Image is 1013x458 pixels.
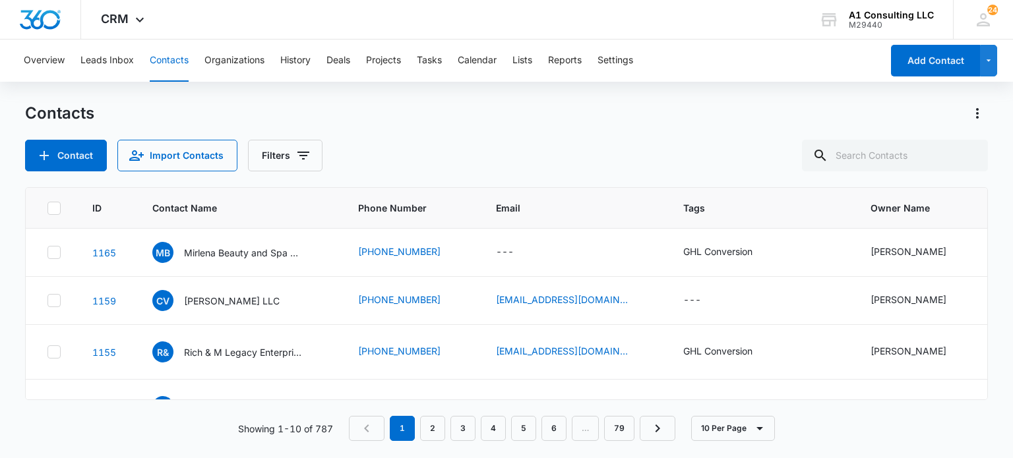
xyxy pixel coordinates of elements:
[604,416,634,441] a: Page 79
[238,422,333,436] p: Showing 1-10 of 787
[184,246,303,260] p: Mirlena Beauty and Spa LLC
[358,201,464,215] span: Phone Number
[967,103,988,124] button: Actions
[152,242,173,263] span: MB
[358,244,441,258] a: [PHONE_NUMBER]
[152,396,173,417] span: SI
[987,5,998,15] div: notifications count
[366,40,401,82] button: Projects
[92,295,116,306] a: Navigate to contact details page for Cristian VALENTIN LLC
[358,244,464,260] div: Phone Number - (347) 963-1217 - Select to Edit Field
[184,345,303,359] p: Rich & M Legacy Enterprises LLC
[152,341,326,362] div: Contact Name - Rich & M Legacy Enterprises LLC - Select to Edit Field
[683,293,701,308] div: ---
[481,416,506,441] a: Page 4
[849,10,934,20] div: account name
[358,399,441,413] a: [PHONE_NUMBER]
[683,344,752,358] div: GHL Conversion
[849,20,934,30] div: account id
[358,344,441,358] a: [PHONE_NUMBER]
[871,293,970,308] div: Owner Name - Cristian Valentin - Select to Edit Field
[683,399,752,413] div: GHL Conversion
[871,293,946,306] div: [PERSON_NAME]
[598,40,633,82] button: Settings
[152,396,284,417] div: Contact Name - Sumethin2eat Inc - Select to Edit Field
[496,201,632,215] span: Email
[184,294,280,308] p: [PERSON_NAME] LLC
[358,293,464,308] div: Phone Number - (551) 404-0327 - Select to Edit Field
[92,247,116,258] a: Navigate to contact details page for Mirlena Beauty and Spa LLC
[92,347,116,358] a: Navigate to contact details page for Rich & M Legacy Enterprises LLC
[871,244,970,260] div: Owner Name - Fineta Garcia - Select to Edit Field
[24,40,65,82] button: Overview
[496,344,628,358] a: [EMAIL_ADDRESS][DOMAIN_NAME]
[326,40,350,82] button: Deals
[25,140,107,171] button: Add Contact
[25,103,94,123] h1: Contacts
[548,40,582,82] button: Reports
[496,344,652,360] div: Email - richandmlegacy@gmail.com - Select to Edit Field
[152,242,326,263] div: Contact Name - Mirlena Beauty and Spa LLC - Select to Edit Field
[871,344,970,360] div: Owner Name - Richard Coleman - Select to Edit Field
[358,399,464,415] div: Phone Number - (551) 215-1342 - Select to Edit Field
[496,244,537,260] div: Email - - Select to Edit Field
[802,140,988,171] input: Search Contacts
[117,140,237,171] button: Import Contacts
[683,293,725,308] div: Tags - - Select to Edit Field
[683,244,776,260] div: Tags - GHL Conversion - Select to Edit Field
[152,201,307,215] span: Contact Name
[358,293,441,306] a: [PHONE_NUMBER]
[640,416,675,441] a: Next Page
[871,344,946,358] div: [PERSON_NAME]
[683,399,776,415] div: Tags - GHL Conversion - Select to Edit Field
[496,293,628,306] a: [EMAIL_ADDRESS][DOMAIN_NAME]
[496,244,514,260] div: ---
[891,45,980,76] button: Add Contact
[871,244,946,258] div: [PERSON_NAME]
[683,244,752,258] div: GHL Conversion
[458,40,497,82] button: Calendar
[152,290,173,311] span: CV
[496,399,628,413] a: [EMAIL_ADDRESS][DOMAIN_NAME]
[358,344,464,360] div: Phone Number - (609) 400-2304 - Select to Edit Field
[152,341,173,362] span: R&
[101,12,129,26] span: CRM
[390,416,415,441] em: 1
[511,416,536,441] a: Page 5
[987,5,998,15] span: 24
[152,290,303,311] div: Contact Name - Cristian VALENTIN LLC - Select to Edit Field
[683,201,820,215] span: Tags
[80,40,134,82] button: Leads Inbox
[691,416,775,441] button: 10 Per Page
[450,416,476,441] a: Page 3
[496,293,652,308] div: Email - service@familyfreshlogistics.com - Select to Edit Field
[496,399,652,415] div: Email - vanharper1124@gmail.com - Select to Edit Field
[512,40,532,82] button: Lists
[349,416,675,441] nav: Pagination
[92,201,102,215] span: ID
[541,416,567,441] a: Page 6
[248,140,322,171] button: Filters
[417,40,442,82] button: Tasks
[150,40,189,82] button: Contacts
[420,416,445,441] a: Page 2
[280,40,311,82] button: History
[204,40,264,82] button: Organizations
[683,344,776,360] div: Tags - GHL Conversion - Select to Edit Field
[871,399,1002,413] div: [PERSON_NAME] and [PERSON_NAME]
